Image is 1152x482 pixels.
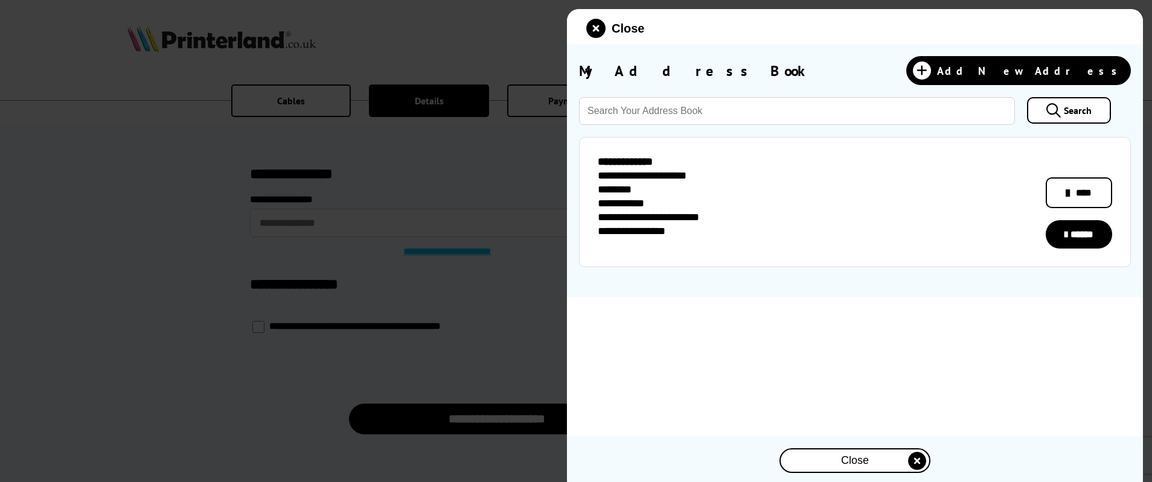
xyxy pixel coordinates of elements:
[937,64,1124,78] span: Add New Address
[841,454,869,467] span: Close
[612,22,644,36] span: Close
[586,19,644,38] button: close modal
[1064,104,1092,116] span: Search
[779,448,930,473] button: close modal
[579,97,1015,125] input: Search Your Address Book
[579,62,813,80] span: My Address Book
[1027,97,1111,124] a: Search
